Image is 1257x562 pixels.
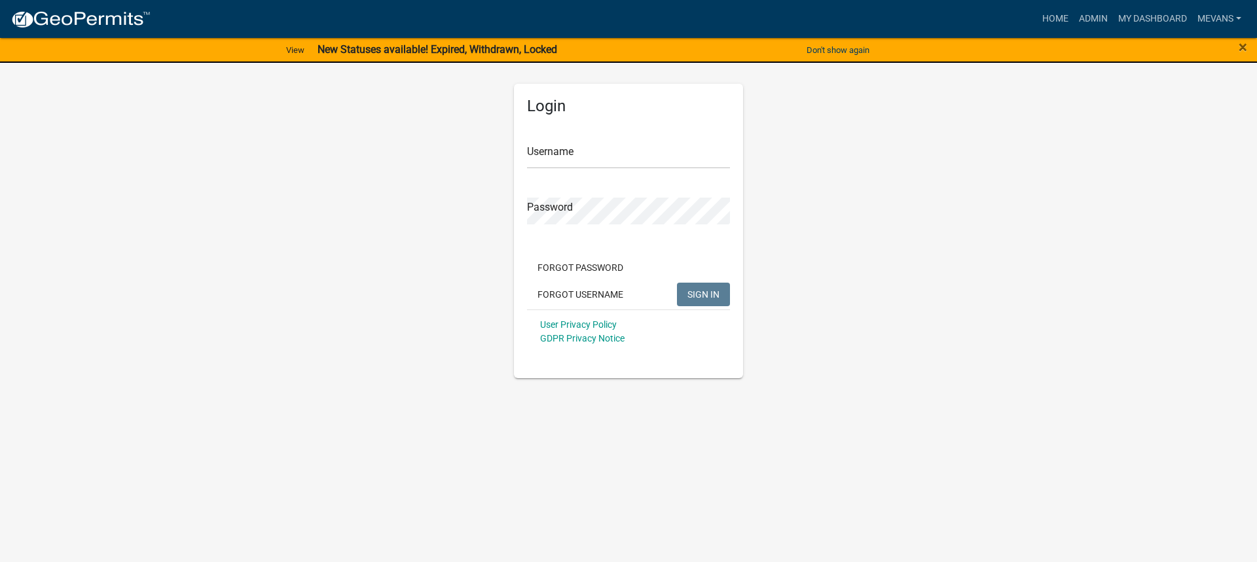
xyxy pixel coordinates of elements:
a: View [281,39,310,61]
button: Forgot Password [527,256,634,279]
button: Close [1239,39,1247,55]
a: GDPR Privacy Notice [540,333,625,343]
strong: New Statuses available! Expired, Withdrawn, Locked [318,43,557,56]
a: Admin [1074,7,1113,31]
h5: Login [527,97,730,116]
span: SIGN IN [687,289,720,299]
a: Home [1037,7,1074,31]
a: Mevans [1192,7,1247,31]
button: Don't show again [801,39,875,61]
a: User Privacy Policy [540,319,617,330]
button: SIGN IN [677,283,730,306]
button: Forgot Username [527,283,634,306]
span: × [1239,38,1247,56]
a: My Dashboard [1113,7,1192,31]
